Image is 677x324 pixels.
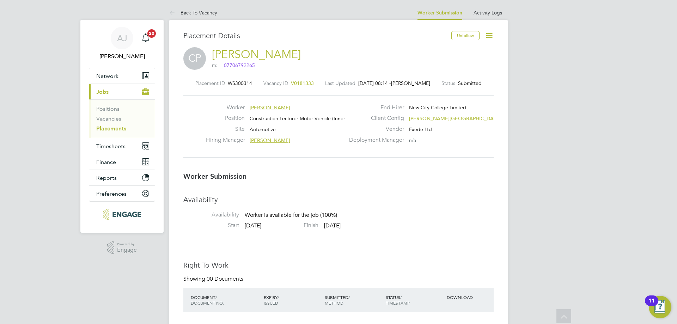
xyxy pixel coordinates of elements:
span: Automotive [250,126,276,133]
span: DOCUMENT NO. [191,300,224,306]
button: Open Resource Center, 11 new notifications [649,296,671,318]
span: [DATE] 08:14 - [358,80,391,86]
span: Adam Jorey [89,52,155,61]
span: Submitted [458,80,482,86]
div: EXPIRY [262,291,323,309]
label: Last Updated [325,80,355,86]
button: Finance [89,154,155,170]
span: m: [212,62,255,68]
label: Site [206,126,245,133]
label: Worker [206,104,245,111]
h3: Placement Details [183,31,446,40]
div: Showing [183,275,245,283]
a: Activity Logs [474,10,502,16]
span: TIMESTAMP [386,300,410,306]
span: / [215,294,217,300]
h3: Right To Work [183,261,494,270]
span: [PERSON_NAME] [250,104,290,111]
div: DOWNLOAD [445,291,494,304]
span: V0181333 [291,80,314,86]
button: Preferences [89,186,155,201]
span: n/a [409,137,416,143]
span: Network [96,73,118,79]
a: AJ[PERSON_NAME] [89,27,155,61]
a: Powered byEngage [107,241,137,255]
span: Reports [96,175,117,181]
div: STATUS [384,291,445,309]
button: Reports [89,170,155,185]
span: Jobs [96,88,109,95]
span: [PERSON_NAME][GEOGRAPHIC_DATA] [409,115,500,122]
a: Go to home page [89,209,155,220]
span: New City College Limited [409,104,466,111]
button: Jobs [89,84,155,99]
span: Preferences [96,190,127,197]
div: DOCUMENT [189,291,262,309]
label: Vacancy ID [263,80,288,86]
span: Engage [117,247,137,253]
label: Client Config [345,115,404,122]
a: [PERSON_NAME] [212,48,301,61]
span: Construction Lecturer Motor Vehicle (Inner) [250,115,347,122]
span: Worker is available for the job (100%) [245,212,337,219]
label: Hiring Manager [206,136,245,144]
a: 20 [139,27,153,49]
img: xede-logo-retina.png [103,209,141,220]
img: logo.svg [218,62,223,69]
span: [DATE] [324,222,341,229]
label: Availability [183,211,239,219]
span: 07706792265 [218,62,255,69]
button: Unfollow [451,31,480,40]
span: / [400,294,402,300]
label: End Hirer [345,104,404,111]
a: Worker Submission [417,10,462,16]
span: AJ [117,33,127,43]
span: Finance [96,159,116,165]
button: Timesheets [89,138,155,154]
label: Position [206,115,245,122]
span: / [277,294,279,300]
label: Status [441,80,455,86]
a: Positions [96,105,120,112]
b: Worker Submission [183,172,246,181]
span: WS300314 [228,80,252,86]
a: Vacancies [96,115,121,122]
div: SUBMITTED [323,291,384,309]
div: 11 [648,301,655,310]
span: [PERSON_NAME] [391,80,430,86]
span: / [348,294,350,300]
span: Exede Ltd [409,126,432,133]
label: Start [183,222,239,229]
span: [DATE] [245,222,261,229]
span: CP [183,47,206,70]
a: Placements [96,125,126,132]
label: Vendor [345,126,404,133]
span: Timesheets [96,143,126,149]
span: [PERSON_NAME] [250,137,290,143]
button: Network [89,68,155,84]
label: Deployment Manager [345,136,404,144]
span: METHOD [325,300,343,306]
span: ISSUED [264,300,278,306]
label: Placement ID [195,80,225,86]
span: Powered by [117,241,137,247]
h3: Availability [183,195,494,204]
div: Jobs [89,99,155,138]
span: 00 Documents [207,275,243,282]
nav: Main navigation [80,20,164,233]
a: Back To Vacancy [169,10,217,16]
span: 20 [147,29,156,38]
label: Finish [263,222,318,229]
